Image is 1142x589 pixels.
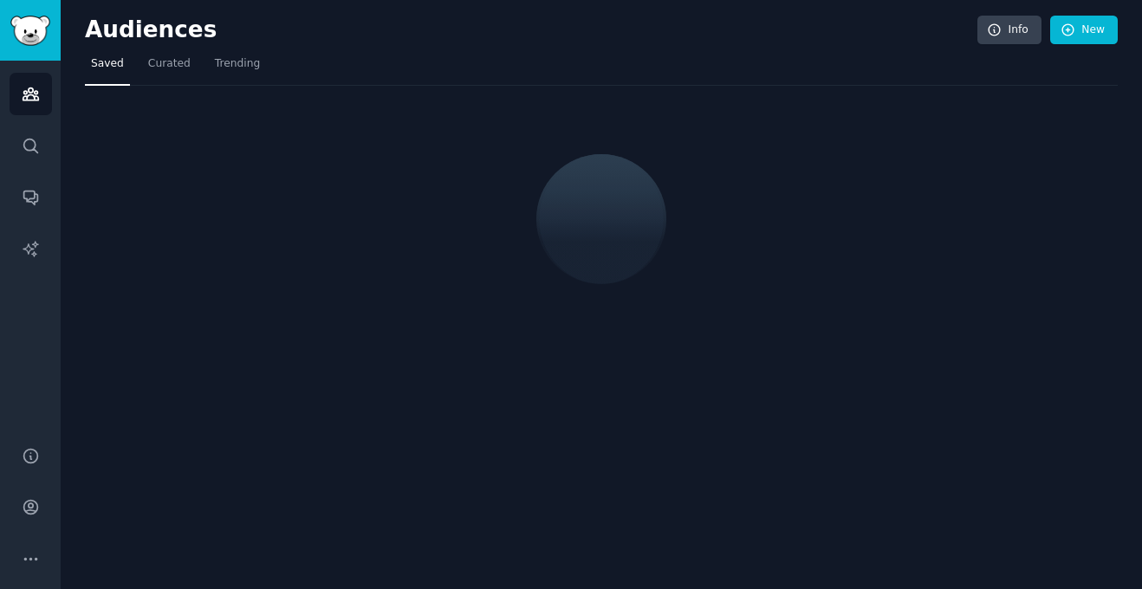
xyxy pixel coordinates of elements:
[142,50,197,86] a: Curated
[977,16,1041,45] a: Info
[85,50,130,86] a: Saved
[85,16,977,44] h2: Audiences
[215,56,260,72] span: Trending
[10,16,50,46] img: GummySearch logo
[1050,16,1118,45] a: New
[209,50,266,86] a: Trending
[91,56,124,72] span: Saved
[148,56,191,72] span: Curated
